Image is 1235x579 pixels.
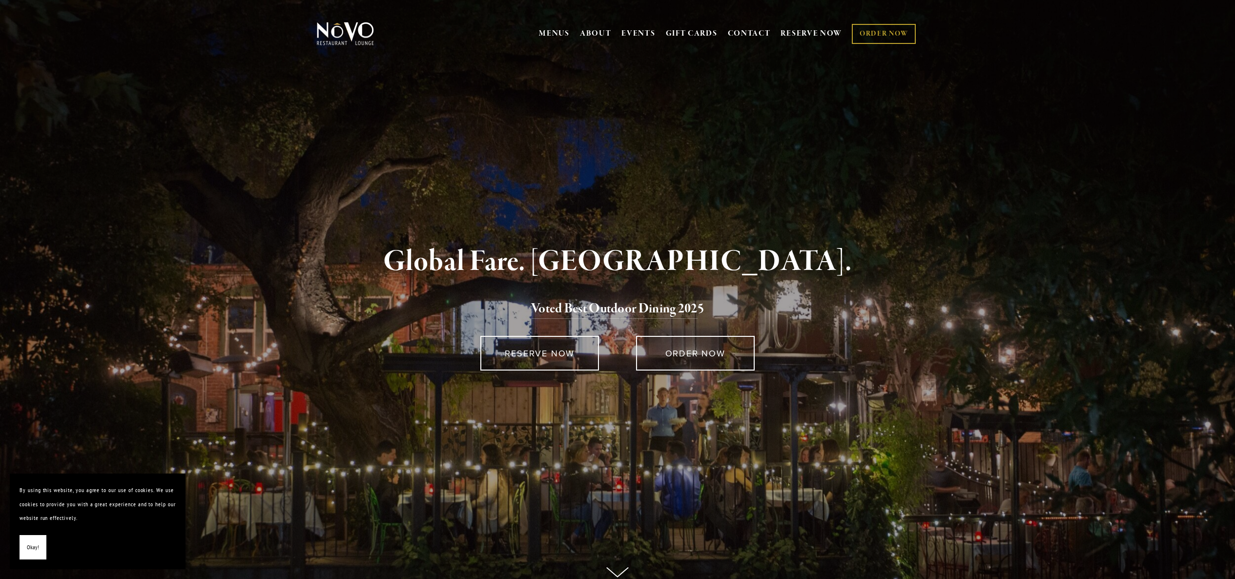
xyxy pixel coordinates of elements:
[27,540,39,555] span: Okay!
[621,29,655,39] a: EVENTS
[539,29,570,39] a: MENUS
[531,300,698,319] a: Voted Best Outdoor Dining 202
[10,474,185,569] section: Cookie banner
[852,24,916,44] a: ORDER NOW
[20,483,176,525] p: By using this website, you agree to our use of cookies. We use cookies to provide you with a grea...
[580,29,612,39] a: ABOUT
[315,21,376,46] img: Novo Restaurant &amp; Lounge
[728,24,771,43] a: CONTACT
[333,299,902,319] h2: 5
[666,24,718,43] a: GIFT CARDS
[636,336,755,371] a: ORDER NOW
[480,336,599,371] a: RESERVE NOW
[383,243,851,280] strong: Global Fare. [GEOGRAPHIC_DATA].
[20,535,46,560] button: Okay!
[781,24,842,43] a: RESERVE NOW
